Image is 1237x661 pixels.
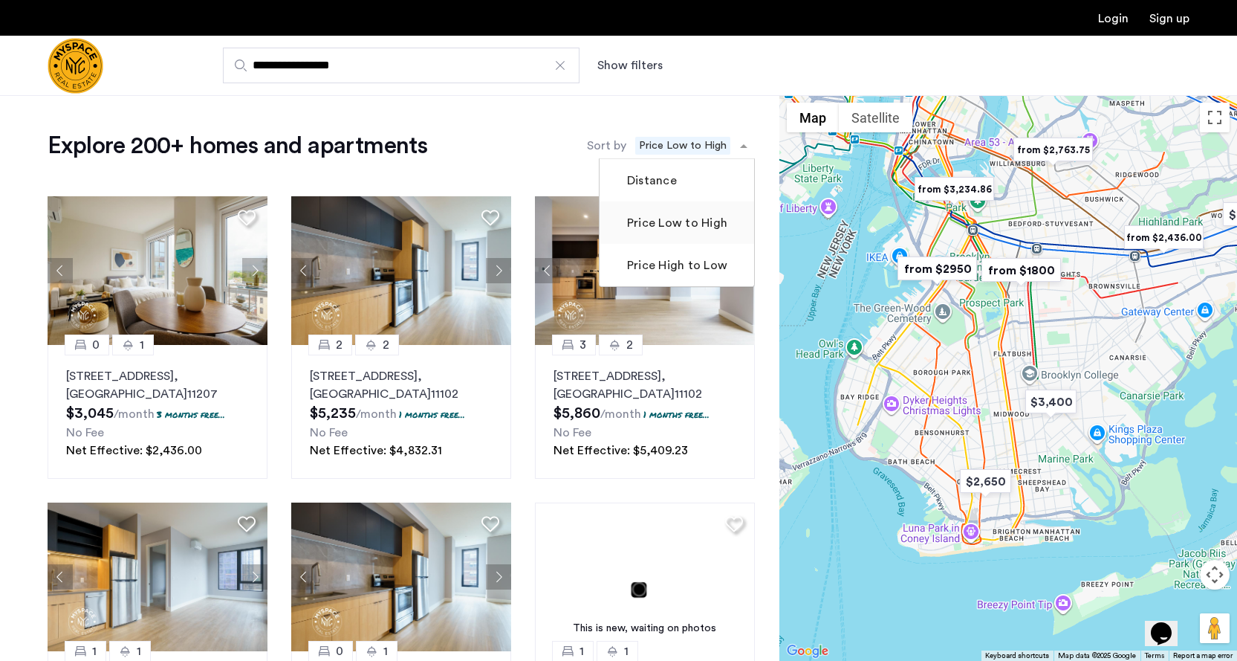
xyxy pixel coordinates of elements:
[336,336,342,354] span: 2
[1118,221,1210,254] div: from $2,436.00
[954,465,1017,498] div: $2,650
[48,38,103,94] a: Cazamio Logo
[535,345,755,479] a: 32[STREET_ADDRESS], [GEOGRAPHIC_DATA]111021 months free...No FeeNet Effective: $5,409.23
[310,445,442,457] span: Net Effective: $4,832.31
[383,642,388,660] span: 1
[310,406,356,421] span: $5,235
[783,642,832,661] a: Open this area in Google Maps (opens a new window)
[787,103,839,132] button: Show street map
[48,131,427,161] h1: Explore 200+ homes and apartments
[310,367,493,403] p: [STREET_ADDRESS] 11102
[579,642,584,660] span: 1
[223,48,579,83] input: Apartment Search
[48,345,267,479] a: 01[STREET_ADDRESS], [GEOGRAPHIC_DATA]112073 months free...No FeeNet Effective: $2,436.00
[1098,13,1129,25] a: Login
[1145,651,1164,661] a: Terms (opens in new tab)
[48,503,267,651] img: 1997_638519966982966758.png
[630,132,755,159] ng-select: sort-apartment
[66,367,249,403] p: [STREET_ADDRESS] 11207
[626,336,633,354] span: 2
[553,445,688,457] span: Net Effective: $5,409.23
[542,621,747,636] div: This is new, waiting on photos
[599,158,755,287] ng-dropdown-panel: Options list
[140,336,144,354] span: 1
[600,408,641,420] sub: /month
[92,642,97,660] span: 1
[48,258,73,283] button: Previous apartment
[66,445,202,457] span: Net Effective: $2,436.00
[291,345,511,479] a: 22[STREET_ADDRESS], [GEOGRAPHIC_DATA]111021 months free...No FeeNet Effective: $4,832.31
[137,642,141,660] span: 1
[553,427,591,439] span: No Fee
[157,408,225,421] p: 3 months free...
[1007,133,1099,167] div: from $2,763.75
[909,172,1000,206] div: from $3,234.86
[1200,103,1230,132] button: Toggle fullscreen view
[486,564,511,590] button: Next apartment
[587,137,626,155] label: Sort by
[1058,652,1136,660] span: Map data ©2025 Google
[399,408,465,421] p: 1 months free...
[114,408,155,420] sub: /month
[985,651,1049,661] button: Keyboard shortcuts
[535,258,560,283] button: Previous apartment
[242,564,267,590] button: Next apartment
[486,258,511,283] button: Next apartment
[291,196,511,345] img: 1997_638519968035243270.png
[242,258,267,283] button: Next apartment
[783,642,832,661] img: Google
[635,137,730,155] span: Price Low to High
[643,408,710,421] p: 1 months free...
[553,406,600,421] span: $5,860
[892,252,983,286] div: from $2950
[535,196,755,345] img: 1997_638519968069068022.png
[624,172,677,190] label: Distance
[975,254,1067,287] div: from $1800
[92,336,100,354] span: 0
[66,427,104,439] span: No Fee
[579,336,586,354] span: 3
[1149,13,1189,25] a: Registration
[624,642,629,660] span: 1
[597,57,663,74] button: Show or hide filters
[48,38,103,94] img: logo
[48,196,267,345] img: 1997_638519001096654587.png
[383,336,389,354] span: 2
[310,427,348,439] span: No Fee
[291,564,316,590] button: Previous apartment
[291,258,316,283] button: Previous apartment
[1173,651,1233,661] a: Report a map error
[1200,560,1230,590] button: Map camera controls
[1200,613,1230,643] button: Drag Pegman onto the map to open Street View
[535,503,755,651] a: This is new, waiting on photos
[624,257,727,274] label: Price High to Low
[1019,385,1082,419] div: $3,400
[1145,602,1192,646] iframe: chat widget
[624,214,727,232] label: Price Low to High
[291,503,511,651] img: 1997_638519968035243270.png
[66,406,114,421] span: $3,045
[535,503,755,651] img: 3.gif
[553,367,736,403] p: [STREET_ADDRESS] 11102
[336,642,343,660] span: 0
[48,564,73,590] button: Previous apartment
[356,408,397,420] sub: /month
[839,103,912,132] button: Show satellite imagery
